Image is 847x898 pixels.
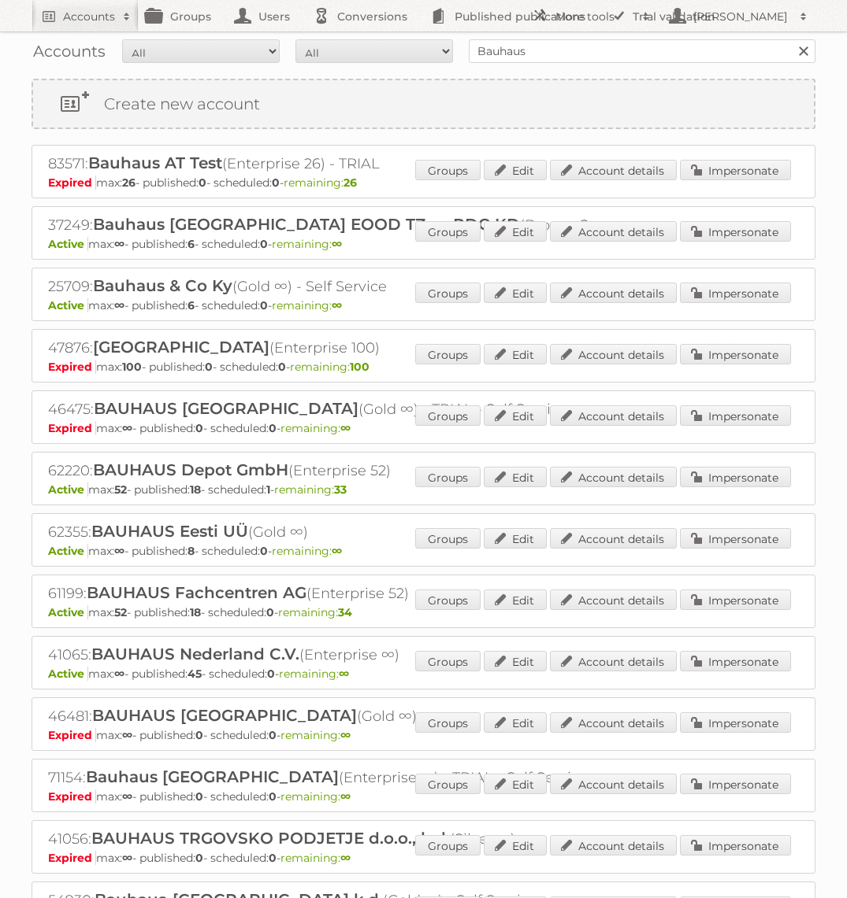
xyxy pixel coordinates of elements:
[415,651,481,671] a: Groups
[48,789,96,804] span: Expired
[260,237,268,251] strong: 0
[267,667,275,681] strong: 0
[48,360,799,374] p: max: - published: - scheduled: -
[48,276,600,297] h2: 25709: (Gold ∞) - Self Service
[680,221,791,242] a: Impersonate
[340,851,351,865] strong: ∞
[332,298,342,312] strong: ∞
[484,589,547,610] a: Edit
[332,544,342,558] strong: ∞
[484,528,547,549] a: Edit
[190,482,201,497] strong: 18
[272,176,280,190] strong: 0
[266,482,270,497] strong: 1
[415,160,481,180] a: Groups
[550,774,677,794] a: Account details
[190,605,201,619] strong: 18
[550,589,677,610] a: Account details
[680,589,791,610] a: Impersonate
[550,835,677,856] a: Account details
[680,835,791,856] a: Impersonate
[550,405,677,426] a: Account details
[484,283,547,303] a: Edit
[680,467,791,487] a: Impersonate
[260,298,268,312] strong: 0
[122,176,136,190] strong: 26
[91,645,299,663] span: BAUHAUS Nederland C.V.
[122,851,132,865] strong: ∞
[114,544,124,558] strong: ∞
[91,522,248,541] span: BAUHAUS Eesti UÜ
[269,728,277,742] strong: 0
[280,421,351,435] span: remaining:
[63,9,115,24] h2: Accounts
[48,176,96,190] span: Expired
[550,712,677,733] a: Account details
[272,544,342,558] span: remaining:
[114,237,124,251] strong: ∞
[122,728,132,742] strong: ∞
[550,528,677,549] a: Account details
[555,9,634,24] h2: More tools
[680,712,791,733] a: Impersonate
[550,651,677,671] a: Account details
[188,667,202,681] strong: 45
[48,829,600,849] h2: 41056: (Silver ∞)
[280,728,351,742] span: remaining:
[279,667,349,681] span: remaining:
[550,344,677,364] a: Account details
[122,421,132,435] strong: ∞
[48,360,96,374] span: Expired
[484,835,547,856] a: Edit
[188,237,195,251] strong: 6
[48,667,799,681] p: max: - published: - scheduled: -
[280,789,351,804] span: remaining:
[48,605,799,619] p: max: - published: - scheduled: -
[48,789,799,804] p: max: - published: - scheduled: -
[87,583,306,602] span: BAUHAUS Fachcentren AG
[48,153,600,174] h2: 83571: (Enterprise 26) - TRIAL
[415,589,481,610] a: Groups
[114,298,124,312] strong: ∞
[344,176,357,190] strong: 26
[340,789,351,804] strong: ∞
[86,767,339,786] span: Bauhaus [GEOGRAPHIC_DATA]
[415,712,481,733] a: Groups
[122,789,132,804] strong: ∞
[188,298,195,312] strong: 6
[550,160,677,180] a: Account details
[680,344,791,364] a: Impersonate
[205,360,213,374] strong: 0
[48,645,600,665] h2: 41065: (Enterprise ∞)
[48,583,600,604] h2: 61199: (Enterprise 52)
[48,298,88,312] span: Active
[550,221,677,242] a: Account details
[48,851,799,865] p: max: - published: - scheduled: -
[269,789,277,804] strong: 0
[278,605,352,619] span: remaining:
[88,153,222,172] span: Bauhaus AT Test
[33,80,814,127] a: Create new account
[266,605,274,619] strong: 0
[48,482,799,497] p: max: - published: - scheduled: -
[680,651,791,671] a: Impersonate
[91,829,450,848] span: BAUHAUS TRGOVSKO PODJETJE d.o.o., k.d.
[484,651,547,671] a: Edit
[274,482,347,497] span: remaining:
[114,482,127,497] strong: 52
[415,528,481,549] a: Groups
[332,237,342,251] strong: ∞
[48,728,96,742] span: Expired
[122,360,142,374] strong: 100
[260,544,268,558] strong: 0
[114,605,127,619] strong: 52
[199,176,206,190] strong: 0
[415,283,481,303] a: Groups
[280,851,351,865] span: remaining:
[195,851,203,865] strong: 0
[680,160,791,180] a: Impersonate
[48,399,600,419] h2: 46475: (Gold ∞) - TRIAL - Self Service
[188,544,195,558] strong: 8
[484,405,547,426] a: Edit
[680,405,791,426] a: Impersonate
